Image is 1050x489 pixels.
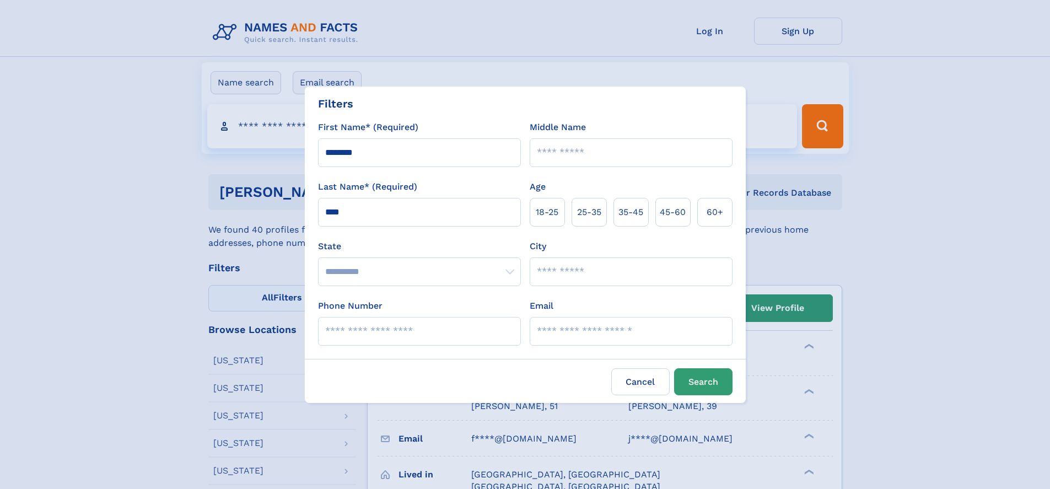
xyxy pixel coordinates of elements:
[318,180,417,194] label: Last Name* (Required)
[318,299,383,313] label: Phone Number
[707,206,723,219] span: 60+
[318,121,418,134] label: First Name* (Required)
[318,240,521,253] label: State
[674,368,733,395] button: Search
[618,206,643,219] span: 35‑45
[577,206,601,219] span: 25‑35
[318,95,353,112] div: Filters
[660,206,686,219] span: 45‑60
[611,368,670,395] label: Cancel
[530,121,586,134] label: Middle Name
[530,299,553,313] label: Email
[536,206,558,219] span: 18‑25
[530,180,546,194] label: Age
[530,240,546,253] label: City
